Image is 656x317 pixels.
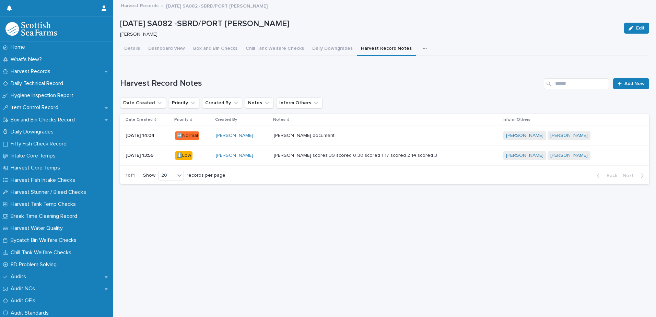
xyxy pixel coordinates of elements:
[8,237,82,244] p: Bycatch Bin Welfare Checks
[308,42,357,56] button: Daily Downgrades
[120,167,140,184] p: 1 of 1
[591,173,620,179] button: Back
[357,42,416,56] button: Harvest Record Notes
[120,19,619,29] p: [DATE] SA082 -SBRD/PORT [PERSON_NAME]
[274,131,336,139] p: [PERSON_NAME] document
[5,22,57,36] img: mMrefqRFQpe26GRNOUkG
[215,116,237,124] p: Created By
[8,261,62,268] p: 8D Problem Solving
[8,201,81,208] p: Harvest Tank Temp Checks
[503,116,530,124] p: Inform Others
[623,173,638,178] span: Next
[166,2,268,9] p: [DATE] SA082 -SBRD/PORT [PERSON_NAME]
[273,116,285,124] p: Notes
[8,117,80,123] p: Box and Bin Checks Record
[550,153,588,158] a: [PERSON_NAME]
[121,1,159,9] a: Harvest Records
[602,173,617,178] span: Back
[242,42,308,56] button: Chill Tank Welfare Checks
[8,225,68,232] p: Harvest Water Quality
[8,177,81,184] p: Harvest Fish Intake Checks
[624,81,645,86] span: Add New
[216,133,253,139] a: [PERSON_NAME]
[120,126,649,146] tr: [DATE] 14:04➡️Normal[PERSON_NAME] [PERSON_NAME] document[PERSON_NAME] document [PERSON_NAME] [PER...
[8,141,72,147] p: Fifty Fish Check Record
[8,297,41,304] p: Audit OFIs
[8,310,54,316] p: Audit Standards
[276,97,323,108] button: Inform Others
[120,79,541,89] h1: Harvest Record Notes
[187,173,225,178] p: records per page
[8,165,66,171] p: Harvest Core Temps
[144,42,189,56] button: Dashboard View
[550,133,588,139] a: [PERSON_NAME]
[8,153,61,159] p: Intake Core Temps
[159,172,175,179] div: 20
[8,285,40,292] p: Audit NCs
[506,133,543,139] a: [PERSON_NAME]
[8,44,31,50] p: Home
[506,153,543,158] a: [PERSON_NAME]
[120,145,649,165] tr: [DATE] 13:59⬇️Low[PERSON_NAME] [PERSON_NAME] scores 39 scored 0 30 scored 1 17 scored 2 14 scored...
[8,104,64,111] p: Item Control Record
[8,80,69,87] p: Daily Technical Record
[143,173,155,178] p: Show
[8,249,77,256] p: Chill Tank Welfare Checks
[245,97,273,108] button: Notes
[544,78,609,89] input: Search
[8,68,56,75] p: Harvest Records
[202,97,242,108] button: Created By
[613,78,649,89] a: Add New
[624,23,649,34] button: Edit
[175,131,199,140] div: ➡️Normal
[120,42,144,56] button: Details
[620,173,649,179] button: Next
[8,56,47,63] p: What's New?
[175,151,192,160] div: ⬇️Low
[169,97,199,108] button: Priority
[636,26,645,31] span: Edit
[120,32,616,37] p: [PERSON_NAME]
[8,273,32,280] p: Audits
[126,153,169,158] p: [DATE] 13:59
[216,153,253,158] a: [PERSON_NAME]
[126,116,153,124] p: Date Created
[274,151,438,158] p: [PERSON_NAME] scores 39 scored 0 30 scored 1 17 scored 2 14 scored 3
[126,133,169,139] p: [DATE] 14:04
[8,189,92,196] p: Harvest Stunner / Bleed Checks
[174,116,188,124] p: Priority
[189,42,242,56] button: Box and Bin Checks
[120,97,166,108] button: Date Created
[8,92,79,99] p: Hygiene Inspection Report
[8,213,83,220] p: Break Time Cleaning Record
[8,129,59,135] p: Daily Downgrades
